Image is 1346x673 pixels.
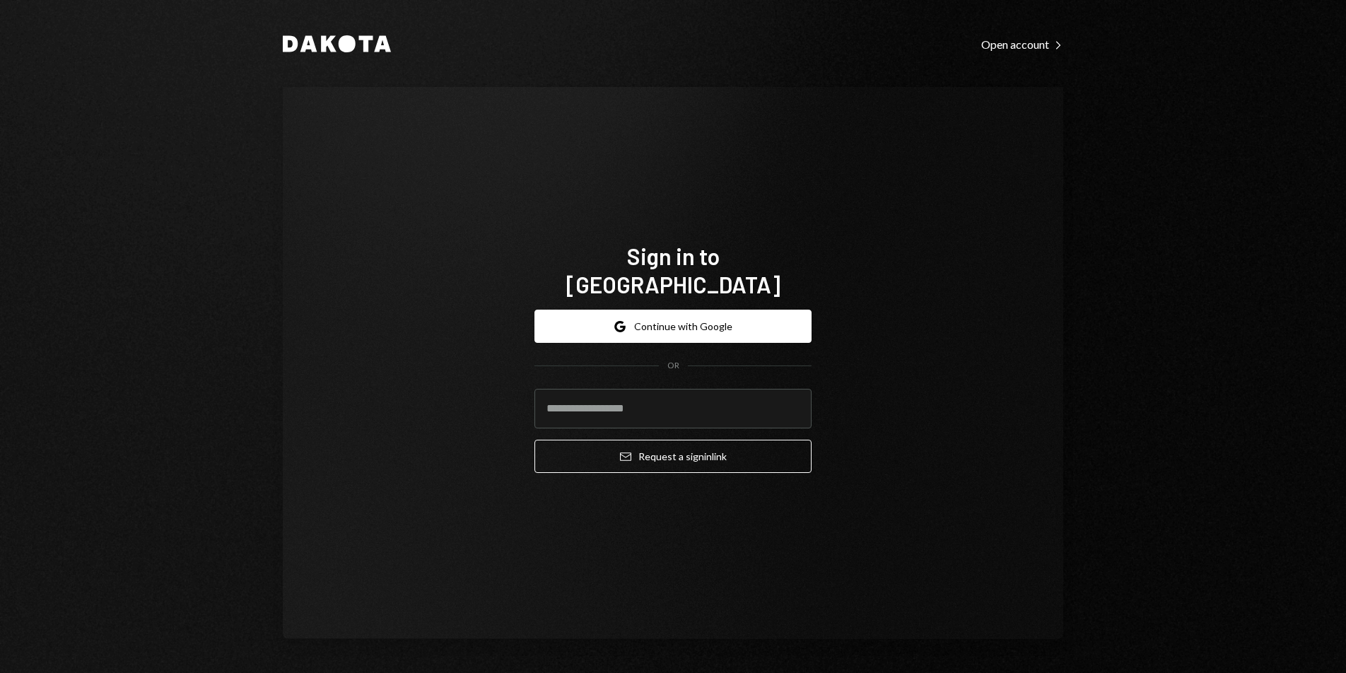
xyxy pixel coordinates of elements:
[534,440,812,473] button: Request a signinlink
[534,310,812,343] button: Continue with Google
[981,36,1063,52] a: Open account
[667,360,679,372] div: OR
[981,37,1063,52] div: Open account
[534,242,812,298] h1: Sign in to [GEOGRAPHIC_DATA]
